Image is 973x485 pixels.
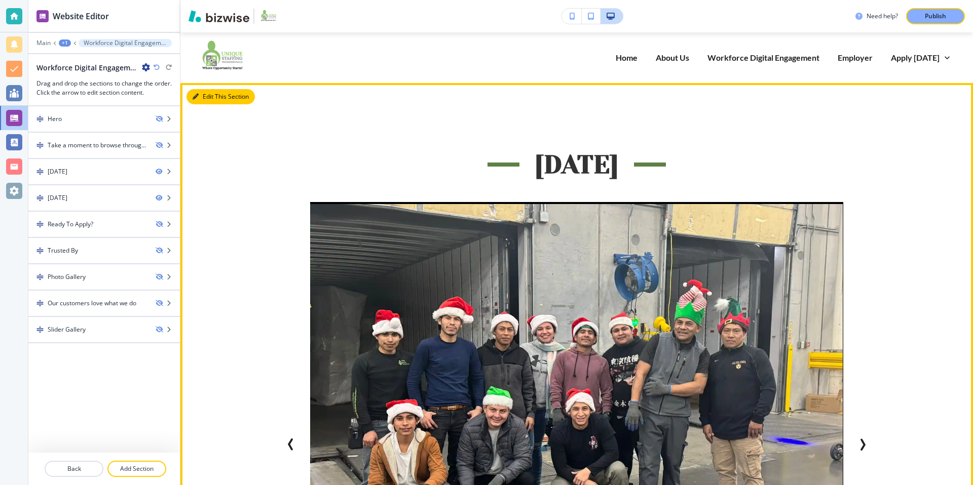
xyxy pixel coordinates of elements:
button: Main [36,39,51,47]
img: Drag [36,194,44,201]
div: DragHero [28,106,180,132]
p: Home [616,52,638,63]
img: Drag [36,168,44,175]
p: Publish [925,12,946,21]
img: Bizwise Logo [189,10,249,22]
button: Next Slide [852,434,873,455]
img: editor icon [36,10,49,22]
div: DragTrusted By [28,238,180,263]
h3: Need help? [867,12,898,21]
div: Our customers love what we do [48,299,136,308]
h2: Workforce Digital Engagement [36,62,138,73]
img: Drag [36,273,44,280]
h2: Website Editor [53,10,109,22]
div: Trusted By [48,246,78,255]
h3: Drag and drop the sections to change the order. Click the arrow to edit section content. [36,79,172,97]
img: Your Logo [258,8,279,24]
div: Employee Appreciation Day 2024 [48,167,67,176]
p: Employer [838,52,873,63]
p: Workforce Digital Engagement [84,39,167,47]
img: Drag [36,247,44,254]
button: Previous Slide [281,434,301,455]
button: +1 [59,39,71,47]
button: Back [45,461,103,477]
button: Add Section [107,461,166,477]
p: About Us [656,52,689,63]
div: Slider Gallery [48,325,86,334]
img: Drag [36,300,44,307]
div: Employee Appreciation Day 2021 [48,193,67,203]
p: Workforce Digital Engagement [707,52,819,63]
button: Workforce Digital Engagement [79,39,172,47]
img: Unique Staffing Professionals [196,36,249,78]
p: Back [46,464,102,473]
button: Publish [906,8,965,24]
div: Drag[DATE] [28,159,180,184]
div: DragSlider Gallery [28,317,180,342]
div: Drag[DATE] [28,185,180,211]
img: Drag [36,221,44,228]
img: Drag [36,142,44,149]
button: Edit This Section [186,89,255,104]
div: DragTake a moment to browse through our gallery and explore the diverse job opportunities we prov... [28,133,180,158]
div: Photo Gallery [48,272,86,281]
div: Hero [48,114,62,124]
strong: [DATE] [535,150,619,179]
div: DragReady To Apply? [28,212,180,237]
div: Ready To Apply? [48,220,93,229]
p: Apply [DATE] [891,52,940,63]
p: Add Section [108,464,165,473]
div: Take a moment to browse through our gallery and explore the diverse job opportunities we provide. [48,141,147,150]
div: DragOur customers love what we do [28,291,180,316]
img: Drag [36,115,44,123]
img: Drag [36,326,44,333]
div: DragPhoto Gallery [28,264,180,290]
